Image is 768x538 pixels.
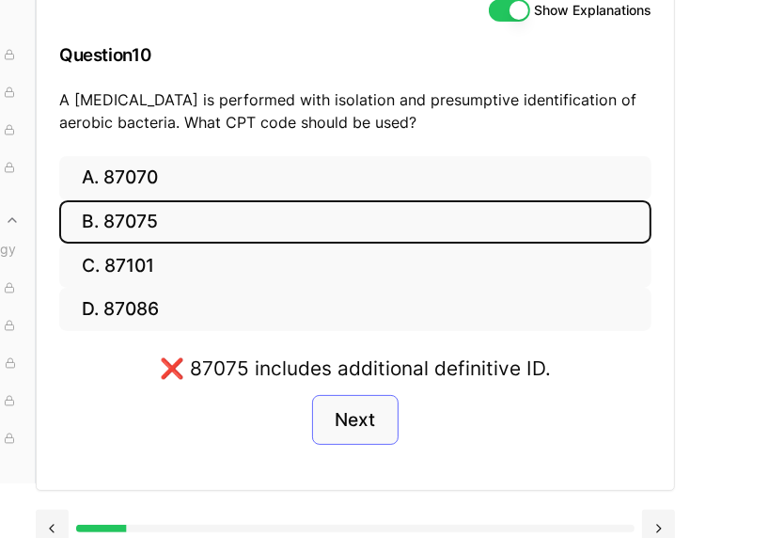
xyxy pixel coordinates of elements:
button: D. 87086 [59,288,651,332]
button: B. 87075 [59,200,651,245]
button: Next [312,395,398,446]
h3: Question 10 [59,27,651,83]
button: A. 87070 [59,156,651,200]
div: ❌ 87075 includes additional definitive ID. [160,354,551,383]
button: C. 87101 [59,244,651,288]
p: A [MEDICAL_DATA] is performed with isolation and presumptive identification of aerobic bacteria. ... [59,88,651,134]
label: Show Explanations [534,4,651,17]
